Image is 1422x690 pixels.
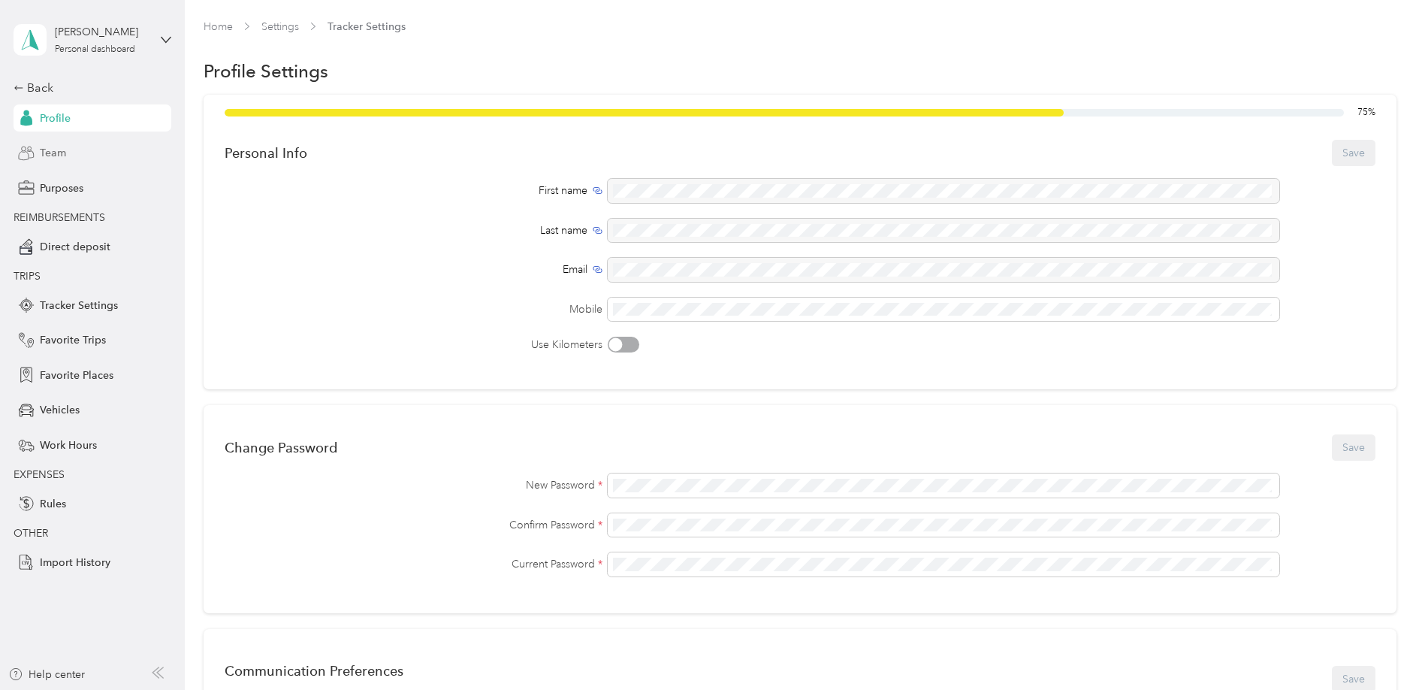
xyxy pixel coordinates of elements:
div: Personal dashboard [55,45,135,54]
span: Vehicles [40,402,80,418]
label: Mobile [225,301,603,317]
div: [PERSON_NAME] [55,24,149,40]
span: EXPENSES [14,468,65,481]
div: Back [14,79,164,97]
span: Profile [40,110,71,126]
div: Personal Info [225,145,307,161]
iframe: Everlance-gr Chat Button Frame [1338,606,1422,690]
label: Use Kilometers [225,337,603,353]
span: First name [539,183,587,198]
span: Team [40,145,66,161]
div: Communication Preferences [225,663,451,679]
span: 75 % [1357,106,1375,120]
label: Confirm Password [225,517,603,533]
span: Last name [540,222,587,238]
label: Current Password [225,556,603,572]
span: Favorite Trips [40,332,106,348]
button: Help center [8,667,85,682]
span: OTHER [14,527,48,540]
span: Work Hours [40,437,97,453]
span: TRIPS [14,270,41,283]
span: Favorite Places [40,368,113,383]
span: Rules [40,496,66,512]
span: Direct deposit [40,239,110,255]
a: Settings [261,20,299,33]
span: Import History [40,555,110,570]
h1: Profile Settings [204,63,328,79]
span: Purposes [40,180,83,196]
span: Tracker Settings [40,298,118,313]
span: Email [563,262,587,277]
span: REIMBURSEMENTS [14,211,105,224]
a: Home [204,20,233,33]
div: Change Password [225,440,337,455]
label: New Password [225,477,603,493]
span: Tracker Settings [328,19,406,35]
